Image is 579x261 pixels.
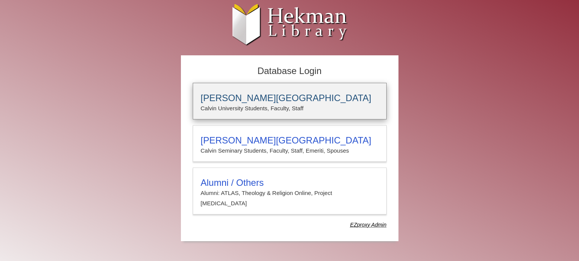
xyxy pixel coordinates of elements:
[350,222,386,228] dfn: Use Alumni login
[189,63,390,79] h2: Database Login
[201,146,379,156] p: Calvin Seminary Students, Faculty, Staff, Emeriti, Spouses
[193,125,387,162] a: [PERSON_NAME][GEOGRAPHIC_DATA]Calvin Seminary Students, Faculty, Staff, Emeriti, Spouses
[193,83,387,119] a: [PERSON_NAME][GEOGRAPHIC_DATA]Calvin University Students, Faculty, Staff
[201,93,379,103] h3: [PERSON_NAME][GEOGRAPHIC_DATA]
[201,135,379,146] h3: [PERSON_NAME][GEOGRAPHIC_DATA]
[201,177,379,208] summary: Alumni / OthersAlumni: ATLAS, Theology & Religion Online, Project [MEDICAL_DATA]
[201,188,379,208] p: Alumni: ATLAS, Theology & Religion Online, Project [MEDICAL_DATA]
[201,103,379,113] p: Calvin University Students, Faculty, Staff
[201,177,379,188] h3: Alumni / Others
